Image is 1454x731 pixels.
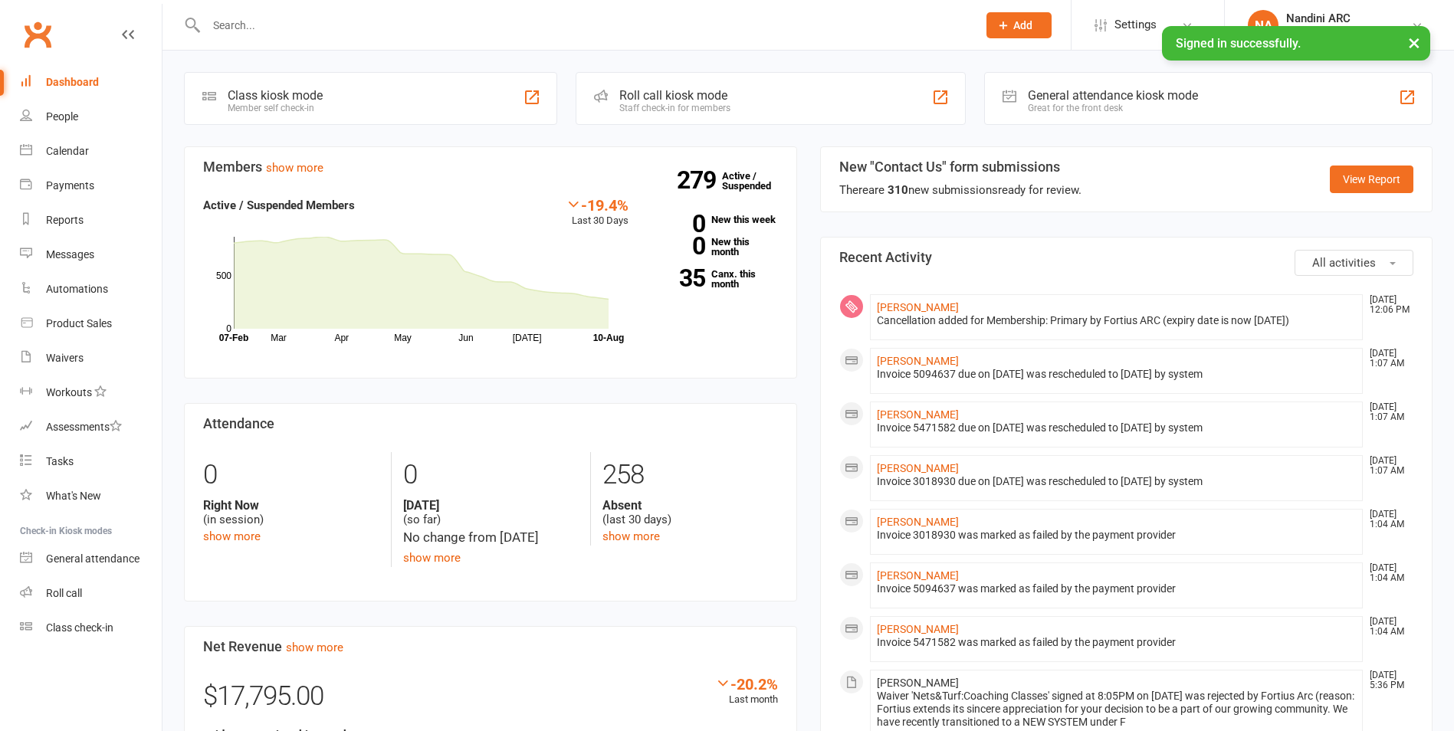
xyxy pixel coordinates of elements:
[652,212,705,235] strong: 0
[877,368,1357,381] div: Invoice 5094637 due on [DATE] was rescheduled to [DATE] by system
[1312,256,1376,270] span: All activities
[877,301,959,313] a: [PERSON_NAME]
[877,314,1357,327] div: Cancellation added for Membership: Primary by Fortius ARC (expiry date is now [DATE])
[46,352,84,364] div: Waivers
[403,452,579,498] div: 0
[602,452,778,498] div: 258
[403,527,579,548] div: No change from [DATE]
[619,103,730,113] div: Staff check-in for members
[1028,88,1198,103] div: General attendance kiosk mode
[20,134,162,169] a: Calendar
[46,421,122,433] div: Assessments
[677,169,722,192] strong: 279
[877,355,959,367] a: [PERSON_NAME]
[877,582,1357,595] div: Invoice 5094637 was marked as failed by the payment provider
[403,551,461,565] a: show more
[839,250,1414,265] h3: Recent Activity
[203,452,379,498] div: 0
[20,576,162,611] a: Roll call
[1400,26,1428,59] button: ×
[1295,250,1413,276] button: All activities
[877,462,959,474] a: [PERSON_NAME]
[203,498,379,527] div: (in session)
[46,587,82,599] div: Roll call
[46,214,84,226] div: Reports
[20,306,162,341] a: Product Sales
[203,416,778,431] h3: Attendance
[1362,617,1413,637] time: [DATE] 1:04 AM
[228,103,323,113] div: Member self check-in
[403,498,579,527] div: (so far)
[877,421,1357,434] div: Invoice 5471582 due on [DATE] was rescheduled to [DATE] by system
[46,386,92,398] div: Workouts
[46,317,112,329] div: Product Sales
[203,159,778,175] h3: Members
[266,161,323,175] a: show more
[1362,295,1413,315] time: [DATE] 12:06 PM
[1362,563,1413,583] time: [DATE] 1:04 AM
[20,100,162,134] a: People
[715,675,778,692] div: -20.2%
[877,636,1357,649] div: Invoice 5471582 was marked as failed by the payment provider
[46,455,74,467] div: Tasks
[652,237,778,257] a: 0New this month
[888,183,908,197] strong: 310
[1362,670,1413,690] time: [DATE] 5:36 PM
[1028,103,1198,113] div: Great for the front desk
[566,196,629,213] div: -19.4%
[1248,10,1278,41] div: NA
[619,88,730,103] div: Roll call kiosk mode
[203,529,261,543] a: show more
[20,410,162,444] a: Assessments
[877,408,959,421] a: [PERSON_NAME]
[652,234,705,257] strong: 0
[877,690,1357,729] div: Waiver 'Nets&Turf:Coaching Classes' signed at 8:05PM on [DATE] was rejected by Fortius Arc (reaso...
[203,198,355,212] strong: Active / Suspended Members
[652,215,778,225] a: 0New this week
[46,110,78,123] div: People
[1176,36,1301,51] span: Signed in successfully.
[203,498,379,513] strong: Right Now
[46,490,101,502] div: What's New
[1362,456,1413,476] time: [DATE] 1:07 AM
[46,179,94,192] div: Payments
[602,498,778,527] div: (last 30 days)
[20,542,162,576] a: General attendance kiosk mode
[20,611,162,645] a: Class kiosk mode
[228,88,323,103] div: Class kiosk mode
[20,203,162,238] a: Reports
[877,529,1357,542] div: Invoice 3018930 was marked as failed by the payment provider
[877,516,959,528] a: [PERSON_NAME]
[20,444,162,479] a: Tasks
[1013,19,1032,31] span: Add
[1362,402,1413,422] time: [DATE] 1:07 AM
[20,375,162,410] a: Workouts
[877,623,959,635] a: [PERSON_NAME]
[602,529,660,543] a: show more
[602,498,778,513] strong: Absent
[877,475,1357,488] div: Invoice 3018930 due on [DATE] was rescheduled to [DATE] by system
[722,159,789,202] a: 279Active / Suspended
[1362,510,1413,529] time: [DATE] 1:04 AM
[20,65,162,100] a: Dashboard
[20,479,162,513] a: What's New
[839,181,1081,199] div: There are new submissions ready for review.
[20,341,162,375] a: Waivers
[839,159,1081,175] h3: New "Contact Us" form submissions
[652,267,705,290] strong: 35
[986,12,1052,38] button: Add
[46,248,94,261] div: Messages
[46,76,99,88] div: Dashboard
[566,196,629,229] div: Last 30 Days
[203,675,778,726] div: $17,795.00
[1362,349,1413,369] time: [DATE] 1:07 AM
[46,621,113,634] div: Class check-in
[403,498,579,513] strong: [DATE]
[1286,25,1390,39] div: [GEOGRAPHIC_DATA]
[877,677,959,689] span: [PERSON_NAME]
[652,269,778,289] a: 35Canx. this month
[20,272,162,306] a: Automations
[203,639,778,654] h3: Net Revenue
[715,675,778,708] div: Last month
[202,15,967,36] input: Search...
